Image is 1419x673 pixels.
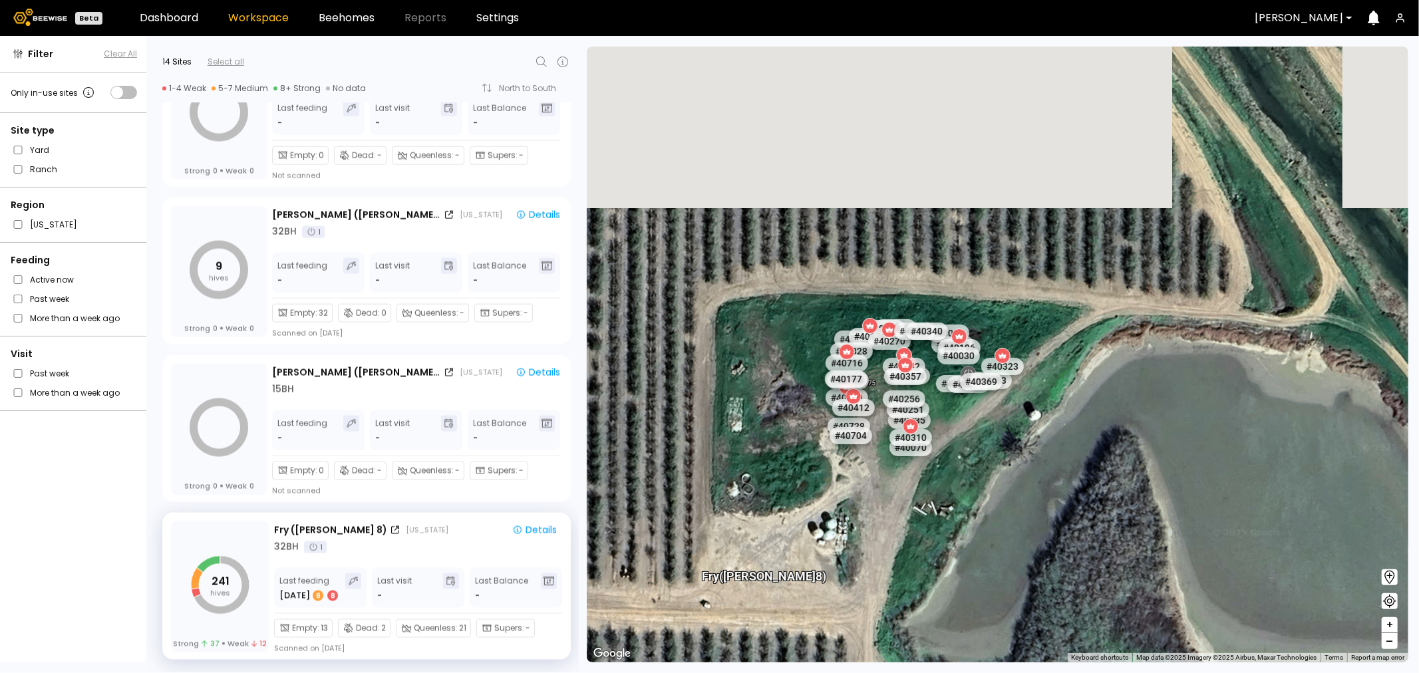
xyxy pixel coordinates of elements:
div: Last visit [375,258,410,287]
div: North to South [499,84,565,92]
span: + [1386,616,1394,633]
label: Active now [30,273,74,287]
div: # 40708 [862,320,905,337]
span: 2 [381,622,386,634]
button: Details [510,206,565,223]
span: Supers : [488,150,518,162]
div: # 40728 [827,418,869,435]
span: Empty : [290,307,317,319]
div: Strong Weak [173,639,267,648]
div: # 40716 [825,354,867,372]
div: # 40218 [887,367,930,384]
div: # 40357 [884,368,927,385]
div: [PERSON_NAME] ([PERSON_NAME] 7) [272,208,441,222]
button: + [1382,617,1398,633]
div: 8 [327,591,338,601]
div: No data [326,83,366,94]
div: - [377,589,382,603]
div: Strong Weak [184,166,254,176]
div: Not scanned [272,170,321,181]
div: # 40369 [960,373,1003,390]
div: - [277,116,283,130]
div: - [375,432,380,445]
div: Site type [11,124,137,138]
div: # 40323 [981,358,1024,375]
span: - [526,622,530,634]
div: Fry ([PERSON_NAME] 8) [274,523,387,537]
div: # 40235 [887,412,930,429]
div: # 40709 [826,372,868,389]
div: # 40704 [830,427,872,444]
span: Dead : [352,150,376,162]
div: Last Balance [473,416,526,445]
span: Queenless : [414,307,458,319]
span: - [455,150,460,162]
div: # 40270 [868,333,911,350]
div: 14 Sites [162,56,192,68]
span: Empty : [290,150,317,162]
span: 32 [319,307,328,319]
span: Supers : [494,622,524,634]
div: # 40328 [830,342,873,360]
div: - [375,116,380,130]
div: 32 BH [274,540,299,554]
span: Queenless : [414,622,458,634]
button: Keyboard shortcuts [1071,653,1128,662]
span: 0 [381,307,387,319]
div: Details [516,210,560,219]
span: 0 [213,324,218,333]
span: Filter [28,47,53,61]
div: # 40256 [882,390,925,408]
div: # 40042 [882,358,925,375]
label: [US_STATE] [30,217,77,231]
span: - [473,116,478,130]
div: - [277,274,283,287]
div: Scanned on [DATE] [274,643,345,654]
span: 13 [321,622,328,634]
div: Only in-use sites [11,84,96,100]
span: Empty : [290,465,317,477]
span: 0 [213,481,218,491]
a: Terms (opens in new tab) [1325,654,1343,661]
label: Past week [30,366,69,380]
span: - [473,274,478,287]
div: Last feeding [277,258,327,287]
div: Last Balance [473,100,526,130]
div: # 40097 [935,375,978,392]
label: Past week [30,292,69,306]
div: Not scanned [272,485,321,496]
label: More than a week ago [30,386,120,400]
label: Yard [30,143,49,157]
tspan: hives [209,273,229,283]
div: [PERSON_NAME] ([PERSON_NAME] 3) [272,366,441,380]
button: Clear All [104,48,137,60]
label: Ranch [30,162,57,176]
div: Details [512,525,557,535]
span: 12 [251,639,267,648]
div: Details [516,368,560,377]
div: 1 [302,226,325,238]
div: 5-7 Medium [212,83,268,94]
div: # 40729 [825,389,867,406]
span: 0 [319,465,324,477]
div: Feeding [11,253,137,267]
span: Dead : [356,622,380,634]
button: Details [507,521,562,539]
span: 37 [202,639,219,648]
div: 8+ Strong [273,83,321,94]
a: Settings [476,13,519,23]
span: - [377,150,382,162]
span: Queenless : [410,150,454,162]
span: Dead : [356,307,380,319]
label: More than a week ago [30,311,120,325]
button: – [1382,633,1398,649]
span: 0 [319,150,324,162]
img: Beewise logo [13,9,67,26]
div: # 40302 [894,323,937,340]
div: Last visit [377,573,412,603]
div: Last feeding [279,573,339,603]
span: - [473,432,478,445]
div: 1-4 Weak [162,83,206,94]
span: 21 [459,622,466,634]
